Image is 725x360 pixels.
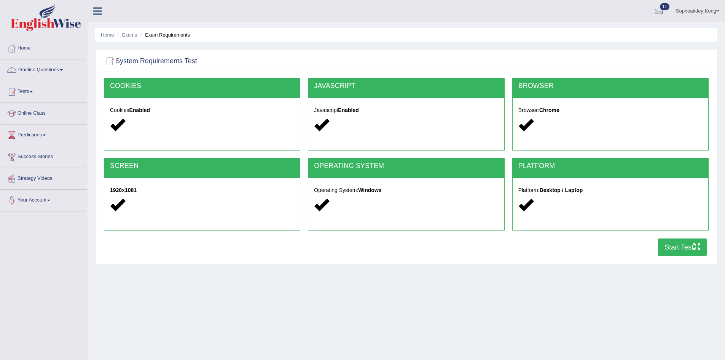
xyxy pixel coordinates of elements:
h2: System Requirements Test [104,56,197,67]
h2: SCREEN [110,162,294,170]
strong: Chrome [539,107,559,113]
h5: Cookies [110,107,294,113]
a: Tests [0,81,87,100]
a: Exams [122,32,137,38]
h2: COOKIES [110,82,294,90]
a: Predictions [0,125,87,144]
h5: Javascript [314,107,498,113]
a: Practice Questions [0,59,87,78]
a: Strategy Videos [0,168,87,187]
strong: Enabled [129,107,150,113]
strong: Desktop / Laptop [540,187,583,193]
strong: Windows [358,187,381,193]
h5: Browser: [518,107,703,113]
a: Online Class [0,103,87,122]
a: Home [0,38,87,57]
li: Exam Requirements [139,31,190,38]
a: Your Account [0,190,87,209]
h5: Platform: [518,187,703,193]
button: Start Test [658,238,707,256]
h5: Operating System: [314,187,498,193]
a: Home [101,32,114,38]
h2: JAVASCRIPT [314,82,498,90]
strong: 1920x1081 [110,187,137,193]
h2: OPERATING SYSTEM [314,162,498,170]
strong: Enabled [338,107,359,113]
a: Success Stories [0,146,87,165]
h2: BROWSER [518,82,703,90]
h2: PLATFORM [518,162,703,170]
span: 12 [660,3,669,10]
